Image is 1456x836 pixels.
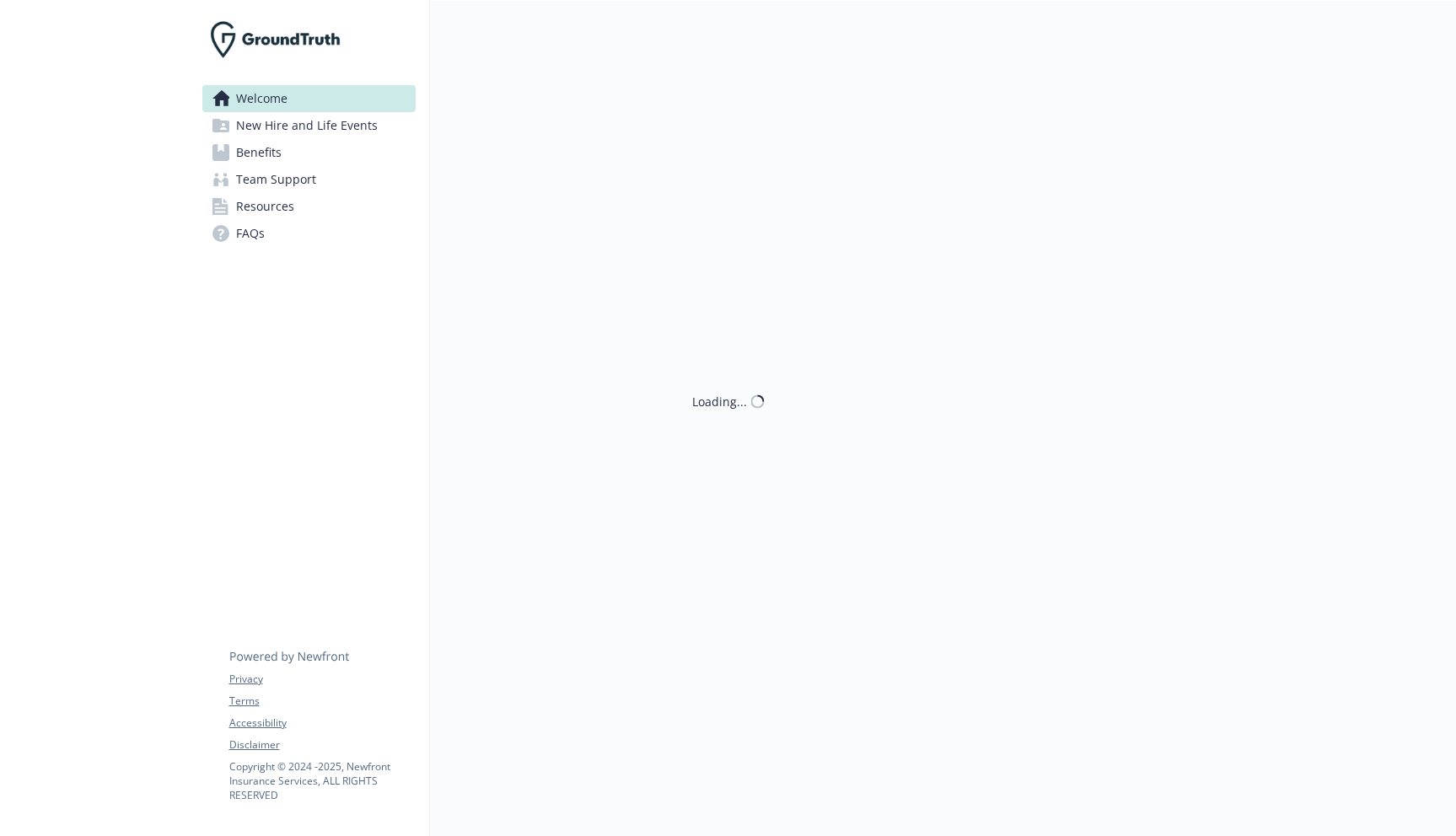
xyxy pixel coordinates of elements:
[236,112,378,139] span: New Hire and Life Events
[229,672,415,687] a: Privacy
[229,759,415,802] p: Copyright © 2024 - 2025 , Newfront Insurance Services, ALL RIGHTS RESERVED
[236,85,287,112] span: Welcome
[202,166,416,193] a: Team Support
[236,220,265,247] span: FAQs
[202,220,416,247] a: FAQs
[236,193,294,220] span: Resources
[236,166,316,193] span: Team Support
[229,715,415,731] a: Accessibility
[692,393,747,410] div: Loading...
[202,193,416,220] a: Resources
[202,139,416,166] a: Benefits
[229,737,415,753] a: Disclaimer
[236,139,282,166] span: Benefits
[202,85,416,112] a: Welcome
[229,694,415,709] a: Terms
[202,112,416,139] a: New Hire and Life Events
